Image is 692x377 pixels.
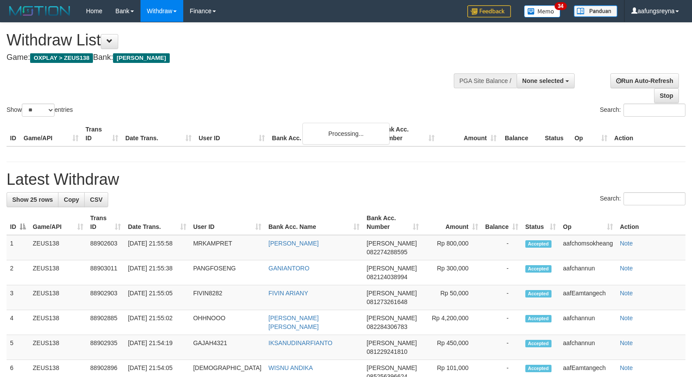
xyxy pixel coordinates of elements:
span: None selected [522,77,564,84]
h1: Latest Withdraw [7,171,685,188]
td: - [482,310,522,335]
label: Show entries [7,104,73,117]
label: Search: [600,104,685,117]
a: Note [620,290,633,297]
td: [DATE] 21:55:05 [124,285,189,310]
td: - [482,260,522,285]
td: aafchannun [559,260,616,285]
span: Copy 082284306783 to clipboard [367,323,407,330]
select: Showentries [22,104,55,117]
th: Bank Acc. Number [376,121,438,146]
td: PANGFOSENG [190,260,265,285]
td: - [482,235,522,260]
span: Copy 081229241810 to clipboard [367,348,407,355]
a: [PERSON_NAME] [268,240,319,247]
th: User ID [195,121,268,146]
td: ZEUS138 [29,310,87,335]
span: Accepted [525,240,552,248]
th: Balance: activate to sort column ascending [482,210,522,235]
td: OHHNOOO [190,310,265,335]
th: Date Trans.: activate to sort column ascending [124,210,189,235]
div: PGA Site Balance / [454,73,517,88]
td: ZEUS138 [29,285,87,310]
td: 4 [7,310,29,335]
span: [PERSON_NAME] [113,53,169,63]
span: Copy [64,196,79,203]
th: ID: activate to sort column descending [7,210,29,235]
th: Op [571,121,611,146]
h4: Game: Bank: [7,53,452,62]
th: Action [611,121,685,146]
a: Note [620,339,633,346]
th: Status [541,121,571,146]
a: WISNU ANDIKA [268,364,313,371]
td: Rp 300,000 [422,260,482,285]
td: aafchomsokheang [559,235,616,260]
span: [PERSON_NAME] [367,240,417,247]
td: 2 [7,260,29,285]
th: Op: activate to sort column ascending [559,210,616,235]
td: 5 [7,335,29,360]
th: Trans ID [82,121,122,146]
th: Bank Acc. Number: activate to sort column ascending [363,210,422,235]
span: Accepted [525,365,552,372]
td: [DATE] 21:55:02 [124,310,189,335]
a: FIVIN ARIANY [268,290,308,297]
input: Search: [623,104,685,117]
th: Bank Acc. Name [268,121,376,146]
span: 34 [555,2,566,10]
span: [PERSON_NAME] [367,339,417,346]
th: Balance [500,121,541,146]
th: Game/API [20,121,82,146]
span: CSV [90,196,103,203]
span: [PERSON_NAME] [367,290,417,297]
td: Rp 50,000 [422,285,482,310]
span: OXPLAY > ZEUS138 [30,53,93,63]
a: [PERSON_NAME] [PERSON_NAME] [268,315,319,330]
td: ZEUS138 [29,335,87,360]
span: Accepted [525,340,552,347]
td: 88902935 [87,335,124,360]
div: Processing... [302,123,390,145]
td: aafchannun [559,310,616,335]
img: panduan.png [574,5,617,17]
img: Feedback.jpg [467,5,511,17]
span: Copy 082274288595 to clipboard [367,249,407,256]
a: Run Auto-Refresh [610,73,679,88]
td: ZEUS138 [29,235,87,260]
td: Rp 450,000 [422,335,482,360]
td: [DATE] 21:54:19 [124,335,189,360]
span: Accepted [525,290,552,297]
img: Button%20Memo.svg [524,5,561,17]
th: Date Trans. [122,121,195,146]
a: Note [620,315,633,322]
th: Amount [438,121,500,146]
span: Accepted [525,315,552,322]
th: Status: activate to sort column ascending [522,210,560,235]
td: [DATE] 21:55:38 [124,260,189,285]
td: - [482,335,522,360]
td: FIVIN8282 [190,285,265,310]
td: 1 [7,235,29,260]
th: Amount: activate to sort column ascending [422,210,482,235]
span: Accepted [525,265,552,273]
td: 88902885 [87,310,124,335]
a: IKSANUDINARFIANTO [268,339,332,346]
input: Search: [623,192,685,205]
th: Game/API: activate to sort column ascending [29,210,87,235]
th: User ID: activate to sort column ascending [190,210,265,235]
td: ZEUS138 [29,260,87,285]
span: Copy 081273261648 to clipboard [367,298,407,305]
span: [PERSON_NAME] [367,315,417,322]
a: Note [620,240,633,247]
th: Trans ID: activate to sort column ascending [87,210,124,235]
a: Copy [58,192,85,207]
a: Show 25 rows [7,192,58,207]
td: 3 [7,285,29,310]
th: Bank Acc. Name: activate to sort column ascending [265,210,363,235]
span: Copy 082124038994 to clipboard [367,273,407,280]
span: Show 25 rows [12,196,53,203]
a: Note [620,265,633,272]
td: [DATE] 21:55:58 [124,235,189,260]
th: ID [7,121,20,146]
